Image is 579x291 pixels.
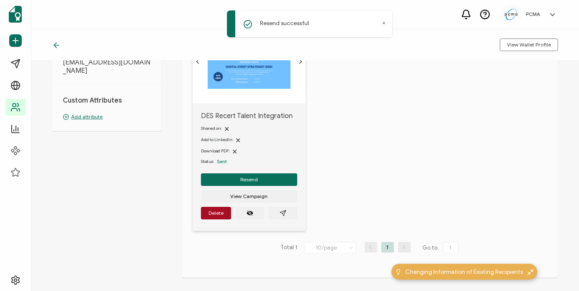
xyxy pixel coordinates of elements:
h5: PCMA [526,11,540,17]
span: Delete [208,211,224,216]
button: Delete [201,207,231,219]
span: Sent [217,158,227,165]
input: Select [304,242,356,253]
ion-icon: paper plane outline [280,210,286,216]
img: 5c892e8a-a8c9-4ab0-b501-e22bba25706e.jpg [505,9,517,20]
button: Resend [201,173,297,186]
ion-icon: chevron forward outline [297,58,304,65]
span: Total 1 [281,242,298,254]
span: [EMAIL_ADDRESS][DOMAIN_NAME] [63,58,151,75]
img: minimize-icon.svg [528,269,534,275]
span: Resend [240,177,258,182]
ion-icon: chevron back outline [194,58,201,65]
span: Go to [423,242,460,254]
span: Status: [201,158,214,165]
span: DES Recert Talent Integration [201,112,297,120]
p: Resend successful [260,19,309,28]
p: Add attribute [63,113,151,121]
span: Shared on: [201,126,222,131]
iframe: Chat Widget [537,251,579,291]
img: sertifier-logomark-colored.svg [9,6,22,23]
span: Add to LinkedIn: [201,137,233,142]
button: View Wallet Profile [500,39,558,51]
h1: Custom Attributes [63,96,151,105]
span: View Wallet Profile [507,42,551,47]
button: View Campaign [201,190,297,203]
span: Download PDF: [201,148,230,154]
li: 1 [381,242,394,252]
ion-icon: eye off [247,210,253,216]
span: Changing Information of Existing Recipients [406,268,523,276]
span: View Campaign [231,194,268,199]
